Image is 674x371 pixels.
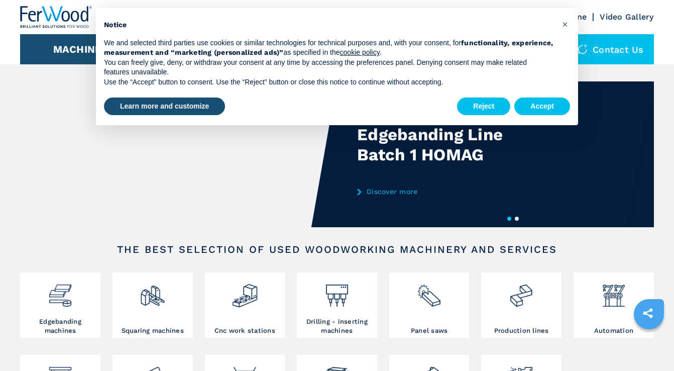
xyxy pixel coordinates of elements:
a: Squaring machines [113,272,193,338]
img: automazione.png [601,275,627,309]
a: Video Gallery [600,12,653,22]
button: Close this notice [557,16,573,32]
a: Production lines [481,272,561,338]
iframe: Chat [631,326,666,363]
a: Edgebanding machines [20,272,100,338]
button: Accept [514,98,570,116]
button: 2 [515,217,519,221]
video: Your browser does not support the video tag. [20,81,337,227]
img: bordatrici_1.png [47,275,73,309]
img: sezionatrici_2.png [416,275,442,309]
p: You can freely give, deny, or withdraw your consent at any time by accessing the preferences pane... [104,58,554,77]
strong: functionality, experience, measurement and “marketing (personalized ads)” [104,39,553,57]
a: Panel saws [389,272,470,338]
h3: Panel saws [411,326,448,335]
img: squadratrici_2.png [140,275,166,309]
a: Cnc work stations [205,272,285,338]
h2: The best selection of used woodworking machinery and services [52,243,622,255]
a: cookie policy [340,48,380,56]
button: Reject [457,98,510,116]
h2: Notice [104,20,554,30]
button: Learn more and customize [104,98,225,116]
img: linee_di_produzione_2.png [508,275,534,309]
h3: Production lines [494,326,549,335]
a: Discover more [357,188,554,196]
span: × [562,18,568,30]
h3: Automation [594,326,634,335]
a: sharethis [635,301,660,326]
h3: Edgebanding machines [23,317,98,335]
button: 1 [507,217,511,221]
img: foratrici_inseritrici_2.png [324,275,350,309]
h3: Drilling - inserting machines [299,317,375,335]
img: Ferwood [20,6,92,28]
p: We and selected third parties use cookies or similar technologies for technical purposes and, wit... [104,38,554,58]
a: Drilling - inserting machines [297,272,377,338]
h3: Squaring machines [122,326,184,335]
a: Automation [574,272,654,338]
div: Contact us [568,34,654,64]
h3: Cnc work stations [214,326,275,335]
button: Machines [53,43,108,55]
p: Use the “Accept” button to consent. Use the “Reject” button or close this notice to continue with... [104,77,554,87]
img: centro_di_lavoro_cnc_2.png [232,275,258,309]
